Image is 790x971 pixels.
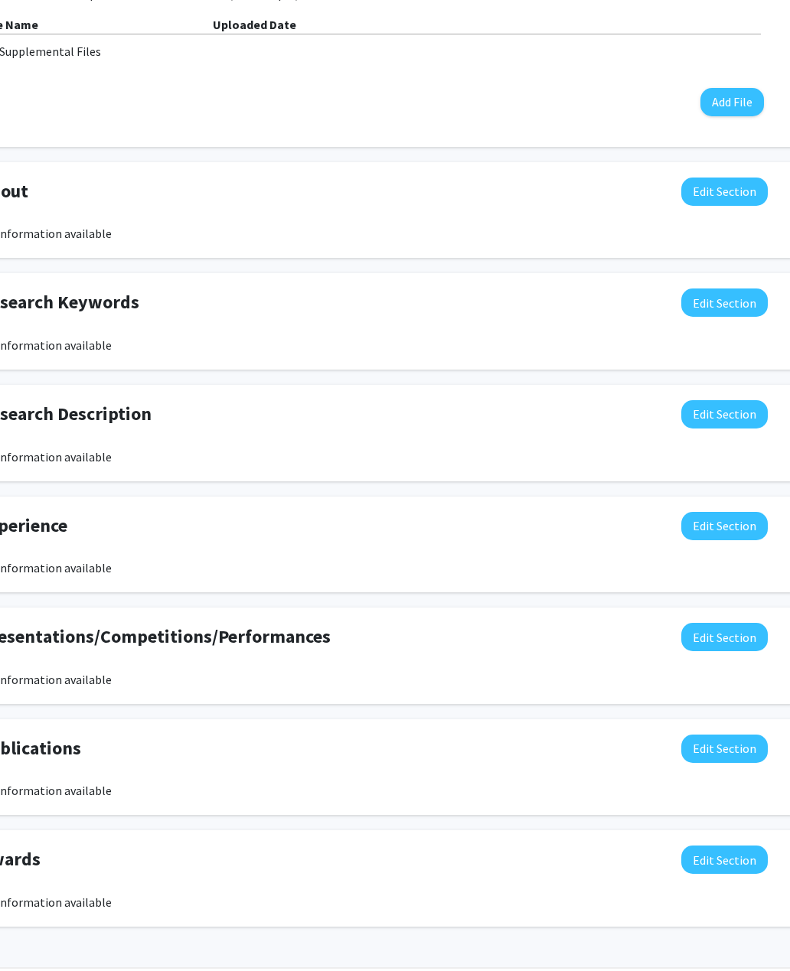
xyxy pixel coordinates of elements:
[681,623,768,651] button: Edit Presentations/Competitions/Performances
[681,400,768,428] button: Edit Research Description
[681,288,768,317] button: Edit Research Keywords
[213,17,296,32] b: Uploaded Date
[11,902,65,960] iframe: Chat
[681,178,768,206] button: Edit About
[681,846,768,874] button: Edit Awards
[700,88,764,116] button: Add File
[681,735,768,763] button: Edit Publications
[681,512,768,540] button: Edit Experience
